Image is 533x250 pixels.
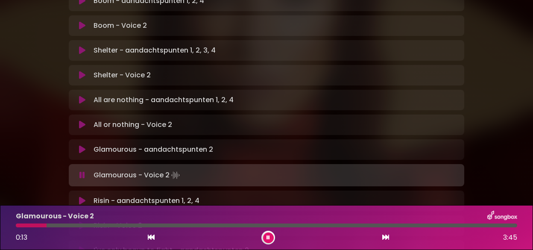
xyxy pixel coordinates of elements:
span: 3:45 [503,232,517,243]
p: Shelter - aandachtspunten 1, 2, 3, 4 [94,45,216,56]
p: All or nothing - Voice 2 [94,120,172,130]
img: songbox-logo-white.png [487,211,517,222]
img: waveform4.gif [170,169,182,181]
p: Shelter - Voice 2 [94,70,151,80]
p: Glamourous - aandachtspunten 2 [94,144,213,155]
p: Glamourous - Voice 2 [94,169,182,181]
p: All are nothing - aandachtspunten 1, 2, 4 [94,95,234,105]
p: Risin - aandachtspunten 1, 2, 4 [94,196,199,206]
p: Glamourous - Voice 2 [16,211,94,221]
span: 0:13 [16,232,27,242]
p: Boom - Voice 2 [94,21,147,31]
